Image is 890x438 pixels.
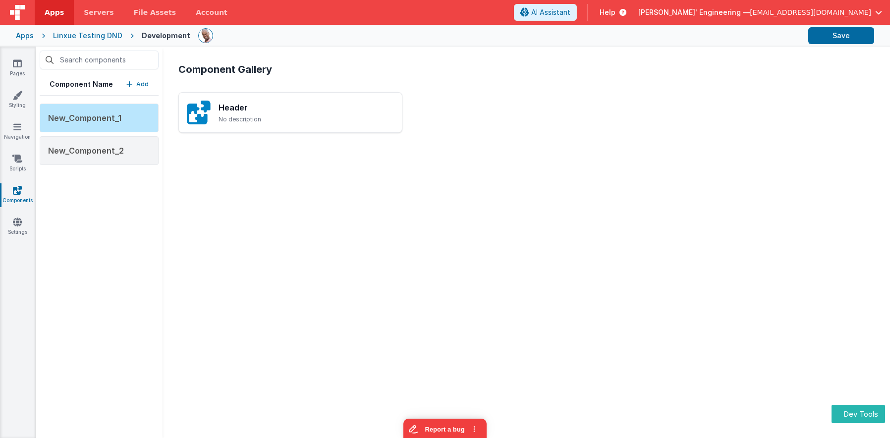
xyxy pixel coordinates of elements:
button: Dev Tools [832,405,885,423]
button: Add [126,79,149,89]
button: AI Assistant [514,4,577,21]
div: Apps [16,31,34,41]
div: Linxue Testing DND [53,31,122,41]
div: Development [142,31,190,41]
button: Save [808,27,874,44]
img: 11ac31fe5dc3d0eff3fbbbf7b26fa6e1 [199,29,213,43]
iframe: Marker.io feedback button [305,87,389,108]
span: Servers [84,7,113,17]
p: No description [219,115,394,123]
span: [PERSON_NAME]' Engineering — [638,7,750,17]
p: Add [136,79,149,89]
input: Search components [40,51,159,69]
span: New_Component_2 [48,146,124,156]
button: [PERSON_NAME]' Engineering — [EMAIL_ADDRESS][DOMAIN_NAME] [638,7,882,17]
span: Apps [45,7,64,17]
span: File Assets [134,7,176,17]
span: Help [600,7,615,17]
span: New_Component_1 [48,113,121,123]
h2: Component Gallery [178,62,874,76]
h3: Header [219,102,394,113]
h5: Component Name [50,79,113,89]
span: AI Assistant [531,7,570,17]
span: [EMAIL_ADDRESS][DOMAIN_NAME] [750,7,871,17]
